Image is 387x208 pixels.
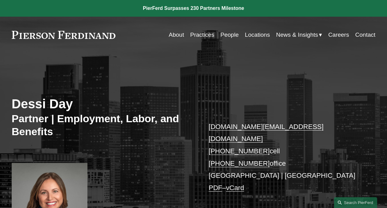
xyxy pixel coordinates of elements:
a: [PHONE_NUMBER] [209,147,270,155]
p: cell office [GEOGRAPHIC_DATA] | [GEOGRAPHIC_DATA] – [209,121,360,194]
a: folder dropdown [276,29,322,41]
a: Careers [328,29,349,41]
a: Search this site [334,197,377,208]
a: [DOMAIN_NAME][EMAIL_ADDRESS][DOMAIN_NAME] [209,123,324,143]
a: About [169,29,184,41]
a: Contact [355,29,375,41]
h3: Partner | Employment, Labor, and Benefits [12,112,194,138]
a: [PHONE_NUMBER] [209,160,270,167]
a: Locations [245,29,270,41]
a: PDF [209,184,222,192]
h2: Dessi Day [12,96,194,112]
a: People [220,29,239,41]
a: Practices [190,29,214,41]
span: News & Insights [276,30,318,40]
a: vCard [226,184,244,192]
